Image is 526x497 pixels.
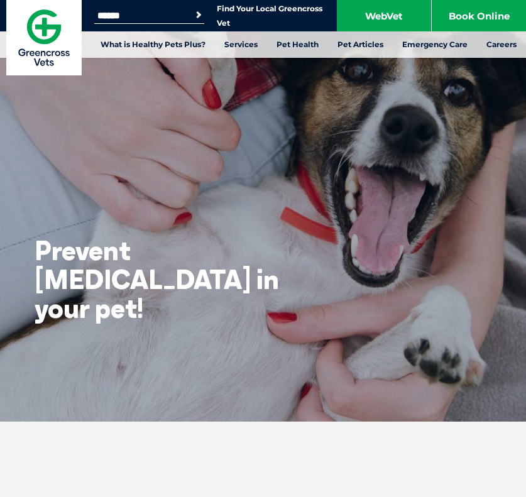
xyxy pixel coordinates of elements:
[215,31,267,58] a: Services
[192,9,205,21] button: Search
[267,31,328,58] a: Pet Health
[328,31,393,58] a: Pet Articles
[393,31,477,58] a: Emergency Care
[35,236,280,324] h2: Prevent [MEDICAL_DATA] in your pet!
[217,4,322,28] a: Find Your Local Greencross Vet
[91,31,215,58] a: What is Healthy Pets Plus?
[477,31,526,58] a: Careers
